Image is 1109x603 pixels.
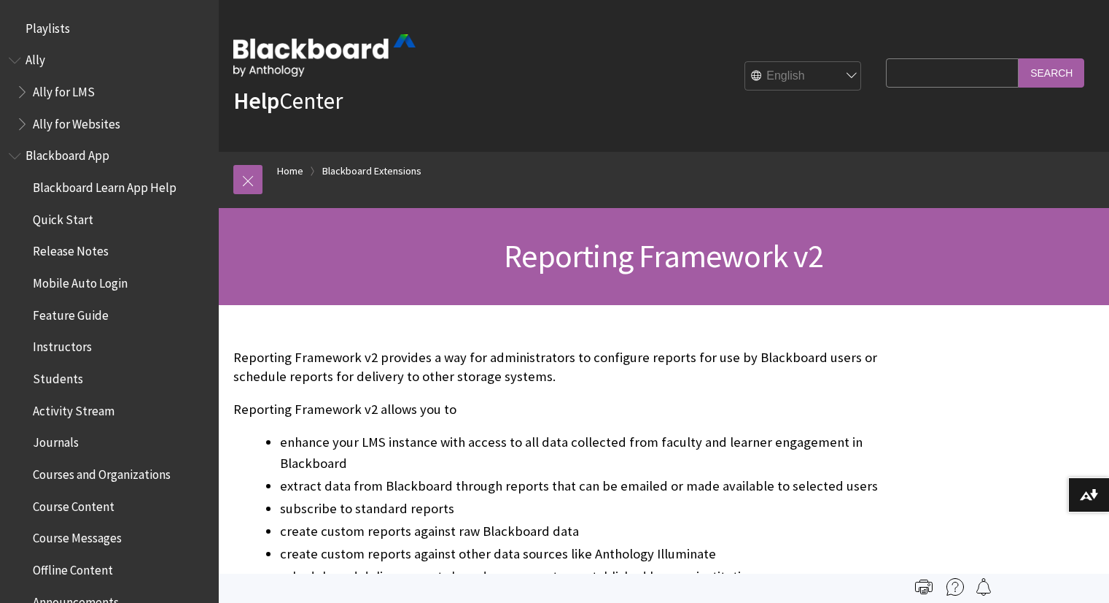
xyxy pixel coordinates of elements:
[33,303,109,323] span: Feature Guide
[745,62,862,91] select: Site Language Selector
[33,207,93,227] span: Quick Start
[233,348,879,386] p: Reporting Framework v2 provides a way for administrators to configure reports for use by Blackboa...
[233,34,416,77] img: Blackboard by Anthology
[280,521,879,542] li: create custom reports against raw Blackboard data
[1019,58,1084,87] input: Search
[915,578,933,596] img: Print
[33,399,114,418] span: Activity Stream
[280,432,879,473] li: enhance your LMS instance with access to all data collected from faculty and learner engagement i...
[322,162,421,180] a: Blackboard Extensions
[9,48,210,137] nav: Book outline for Anthology Ally Help
[280,476,879,496] li: extract data from Blackboard through reports that can be emailed or made available to selected users
[33,431,79,450] span: Journals
[33,271,128,291] span: Mobile Auto Login
[26,16,70,36] span: Playlists
[280,544,879,564] li: create custom reports against other data sources like Anthology Illuminate
[33,462,171,482] span: Courses and Organizations
[280,499,879,519] li: subscribe to standard reports
[280,566,879,587] li: schedule and deliver reports based on parameters established by your institution
[33,335,92,355] span: Instructors
[33,366,83,386] span: Students
[9,16,210,41] nav: Book outline for Playlists
[233,400,879,419] p: Reporting Framework v2 allows you to
[33,112,120,131] span: Ally for Websites
[277,162,303,180] a: Home
[233,86,279,115] strong: Help
[975,578,992,596] img: Follow this page
[33,239,109,259] span: Release Notes
[33,175,176,195] span: Blackboard Learn App Help
[33,494,114,514] span: Course Content
[33,80,95,99] span: Ally for LMS
[33,558,113,577] span: Offline Content
[504,236,823,276] span: Reporting Framework v2
[233,86,343,115] a: HelpCenter
[26,48,45,68] span: Ally
[946,578,964,596] img: More help
[26,144,109,164] span: Blackboard App
[33,526,122,546] span: Course Messages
